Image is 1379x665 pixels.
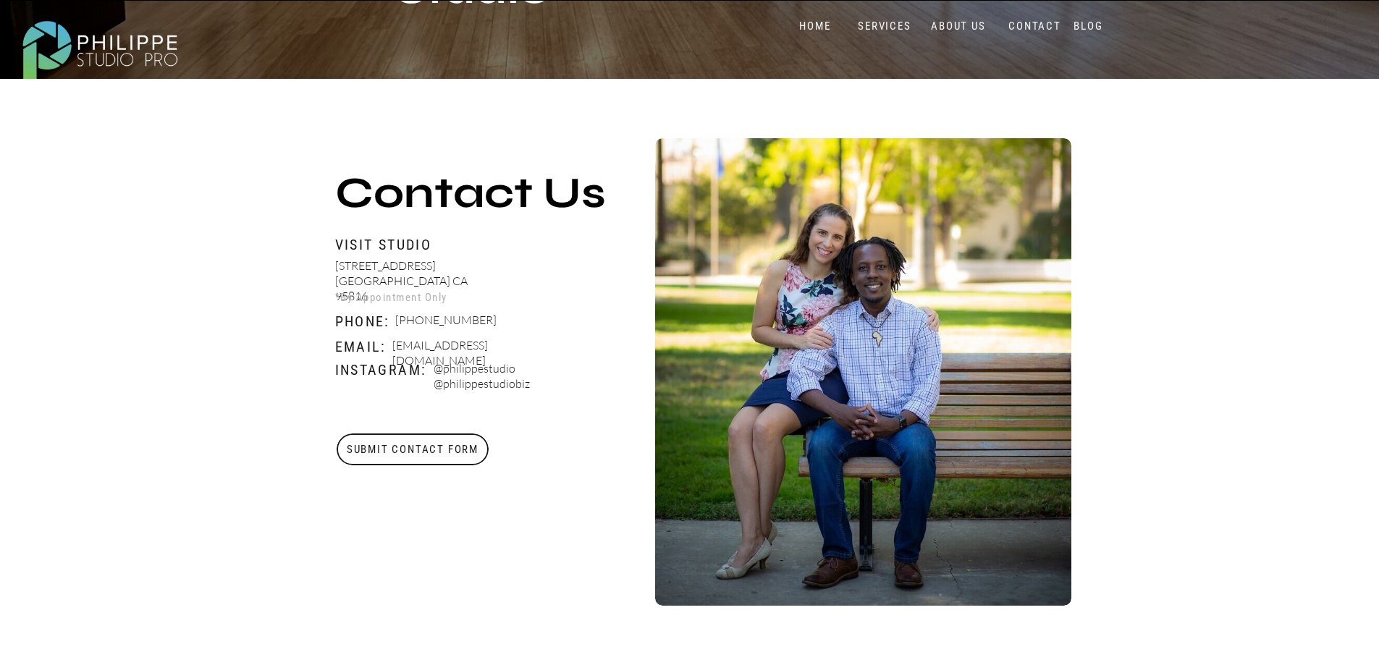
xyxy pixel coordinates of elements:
[1071,20,1107,33] a: BLOG
[335,171,748,222] h2: Contact Us
[335,258,481,295] p: [STREET_ADDRESS] [GEOGRAPHIC_DATA] CA 95816
[335,313,410,329] p: Phone:
[434,361,604,394] p: @philippestudio @philippestudiobiz
[335,338,388,355] p: Email:
[336,433,490,465] a: Submit Contact Form
[928,20,990,33] a: ABOUT US
[1005,20,1065,33] a: CONTACT
[855,20,915,33] a: SERVICES
[335,292,455,307] p: *By Appointment Only
[785,20,846,33] a: HOME
[335,361,388,378] p: Instagram:
[335,236,619,253] p: Visit Studio
[395,313,490,331] p: [PHONE_NUMBER]
[392,338,562,356] p: [EMAIL_ADDRESS][DOMAIN_NAME]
